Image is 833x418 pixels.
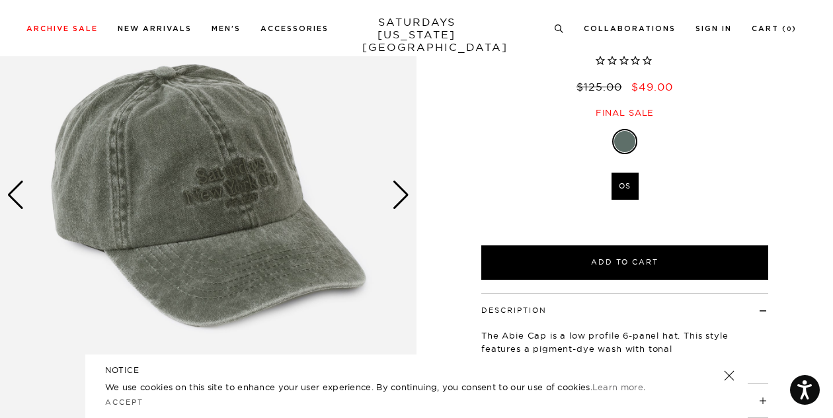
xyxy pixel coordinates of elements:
a: Cart (0) [752,25,797,32]
span: $49.00 [631,80,673,93]
a: New Arrivals [118,25,192,32]
a: Men's [212,25,241,32]
div: Final sale [479,107,770,118]
div: Previous slide [7,181,24,210]
span: Rated 0.0 out of 5 stars 0 reviews [479,54,770,68]
del: $125.00 [576,80,627,93]
a: Sign In [695,25,732,32]
p: We use cookies on this site to enhance your user experience. By continuing, you consent to our us... [105,380,681,394]
a: Accessories [260,25,329,32]
a: Archive Sale [26,25,98,32]
small: 0 [787,26,792,32]
a: SATURDAYS[US_STATE][GEOGRAPHIC_DATA] [362,16,471,54]
a: Accept [105,397,143,407]
p: The Abie Cap is a low profile 6-panel hat. This style features a pigment-dye wash with tonal “[PE... [481,329,768,368]
h5: NOTICE [105,364,728,376]
button: Add to Cart [481,245,768,280]
label: OS [612,173,639,200]
div: Next slide [392,181,410,210]
a: Learn more [592,382,643,392]
button: Description [481,307,547,314]
a: Collaborations [584,25,676,32]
